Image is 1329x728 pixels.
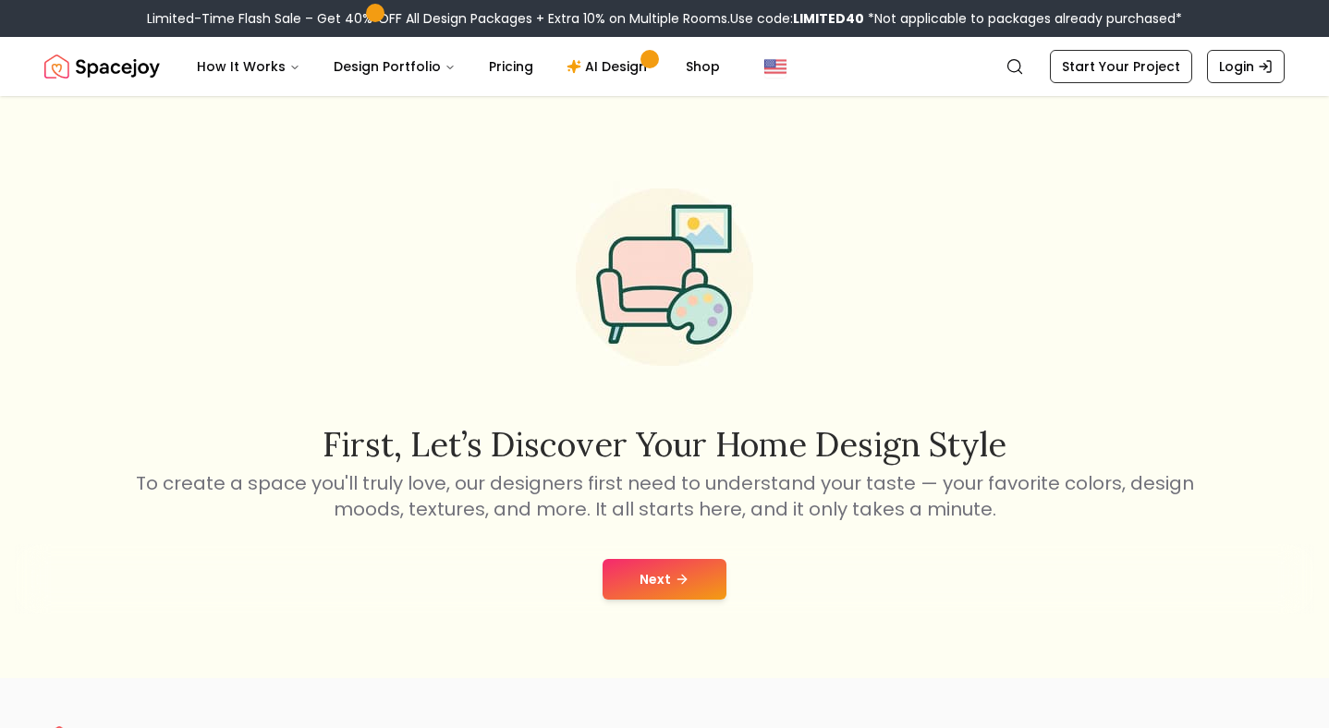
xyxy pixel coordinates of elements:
button: Next [603,559,726,600]
a: AI Design [552,48,667,85]
a: Start Your Project [1050,50,1192,83]
div: Limited-Time Flash Sale – Get 40% OFF All Design Packages + Extra 10% on Multiple Rooms. [147,9,1182,28]
b: LIMITED40 [793,9,864,28]
img: Spacejoy Logo [44,48,160,85]
a: Login [1207,50,1285,83]
img: Start Style Quiz Illustration [546,159,783,395]
img: United States [764,55,786,78]
h2: First, let’s discover your home design style [132,426,1197,463]
a: Spacejoy [44,48,160,85]
button: Design Portfolio [319,48,470,85]
a: Pricing [474,48,548,85]
nav: Main [182,48,735,85]
p: To create a space you'll truly love, our designers first need to understand your taste — your fav... [132,470,1197,522]
a: Shop [671,48,735,85]
nav: Global [44,37,1285,96]
span: *Not applicable to packages already purchased* [864,9,1182,28]
button: How It Works [182,48,315,85]
span: Use code: [730,9,864,28]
